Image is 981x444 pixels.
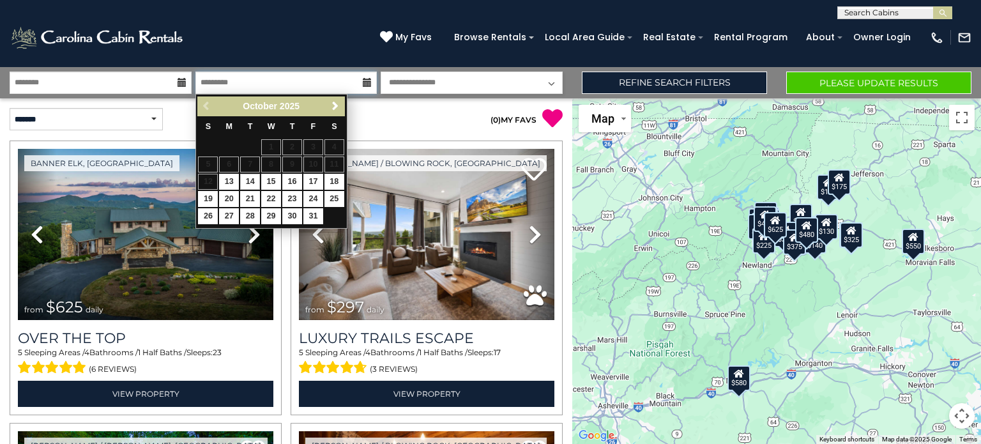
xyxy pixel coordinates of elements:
[18,381,273,407] a: View Property
[24,305,43,314] span: from
[957,31,971,45] img: mail-regular-white.png
[299,348,303,357] span: 5
[10,25,186,50] img: White-1-2.png
[795,217,818,242] div: $480
[882,436,952,443] span: Map data ©2025 Google
[219,208,239,224] a: 27
[591,112,614,125] span: Map
[331,122,337,131] span: Saturday
[708,27,794,47] a: Rental Program
[299,347,554,378] div: Sleeping Areas / Bathrooms / Sleeps:
[538,27,631,47] a: Local Area Guide
[493,115,498,125] span: 0
[764,212,787,238] div: $625
[786,72,971,94] button: Please Update Results
[324,174,344,190] a: 18
[46,298,83,316] span: $625
[395,31,432,44] span: My Favs
[303,191,323,207] a: 24
[261,191,281,207] a: 22
[754,206,777,231] div: $425
[959,436,977,443] a: Terms (opens in new tab)
[280,101,300,111] span: 2025
[282,208,302,224] a: 30
[327,298,364,316] span: $297
[219,191,239,207] a: 20
[490,115,501,125] span: ( )
[815,214,838,240] div: $130
[282,191,302,207] a: 23
[490,115,536,125] a: (0)MY FAVS
[84,348,89,357] span: 4
[419,348,468,357] span: 1 Half Baths /
[89,361,137,378] span: (6 reviews)
[637,27,702,47] a: Real Estate
[240,208,260,224] a: 28
[240,174,260,190] a: 14
[18,347,273,378] div: Sleeping Areas / Bathrooms / Sleeps:
[299,149,554,320] img: thumbnail_168695581.jpeg
[949,105,975,130] button: Toggle fullscreen view
[305,155,547,171] a: [PERSON_NAME] / Blowing Rock, [GEOGRAPHIC_DATA]
[226,122,233,131] span: Monday
[575,427,618,444] a: Open this area in Google Maps (opens a new window)
[380,31,435,45] a: My Favs
[840,222,863,248] div: $325
[324,191,344,207] a: 25
[261,208,281,224] a: 29
[138,348,186,357] span: 1 Half Baths /
[819,435,874,444] button: Keyboard shortcuts
[18,348,22,357] span: 5
[303,174,323,190] a: 17
[754,201,777,227] div: $125
[198,191,218,207] a: 19
[575,427,618,444] img: Google
[579,105,631,132] button: Change map style
[330,101,340,111] span: Next
[18,330,273,347] a: Over The Top
[198,208,218,224] a: 26
[748,213,771,239] div: $230
[86,305,103,314] span: daily
[24,155,179,171] a: Banner Elk, [GEOGRAPHIC_DATA]
[783,229,806,254] div: $375
[367,305,384,314] span: daily
[949,403,975,429] button: Map camera controls
[365,348,370,357] span: 4
[803,227,826,253] div: $140
[290,122,295,131] span: Thursday
[299,330,554,347] a: Luxury Trails Escape
[828,169,851,194] div: $175
[206,122,211,131] span: Sunday
[299,381,554,407] a: View Property
[282,174,302,190] a: 16
[448,27,533,47] a: Browse Rentals
[789,204,812,229] div: $349
[752,228,775,254] div: $225
[817,174,840,200] div: $175
[243,101,277,111] span: October
[18,149,273,320] img: thumbnail_167153549.jpeg
[930,31,944,45] img: phone-regular-white.png
[311,122,316,131] span: Friday
[727,365,750,390] div: $580
[494,348,501,357] span: 17
[328,98,344,114] a: Next
[902,228,925,254] div: $550
[261,174,281,190] a: 15
[219,174,239,190] a: 13
[305,305,324,314] span: from
[213,348,222,357] span: 23
[268,122,275,131] span: Wednesday
[370,361,418,378] span: (3 reviews)
[582,72,767,94] a: Refine Search Filters
[303,208,323,224] a: 31
[240,191,260,207] a: 21
[847,27,917,47] a: Owner Login
[800,27,841,47] a: About
[248,122,253,131] span: Tuesday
